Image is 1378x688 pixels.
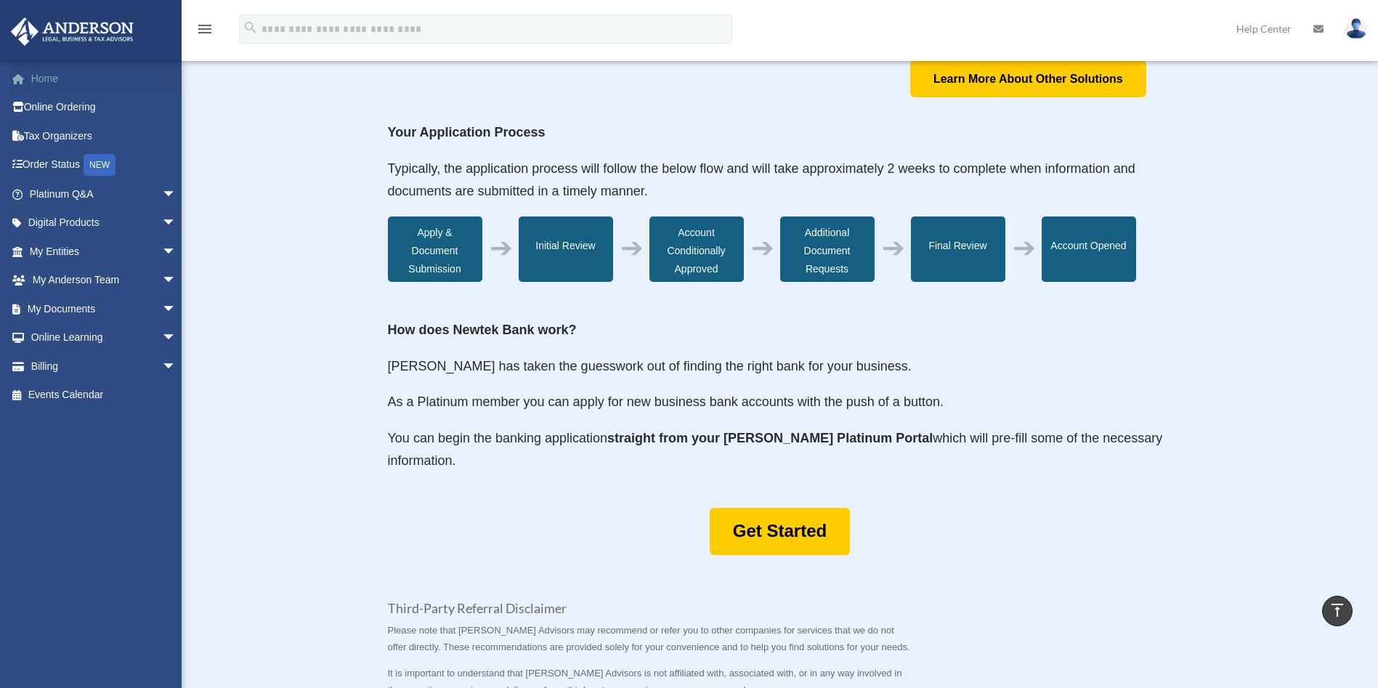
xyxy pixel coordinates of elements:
[490,239,513,257] div: ➔
[388,125,546,139] strong: Your Application Process
[10,93,198,122] a: Online Ordering
[243,20,259,36] i: search
[10,150,198,180] a: Order StatusNEW
[10,209,198,238] a: Digital Productsarrow_drop_down
[388,427,1172,473] p: You can begin the banking application which will pre-fill some of the necessary information.
[388,602,914,623] h3: Third-Party Referral Disclaimer
[84,154,115,176] div: NEW
[162,294,191,324] span: arrow_drop_down
[10,266,198,295] a: My Anderson Teamarrow_drop_down
[10,381,198,410] a: Events Calendar
[388,391,1172,427] p: As a Platinum member you can apply for new business bank accounts with the push of a button.
[162,209,191,238] span: arrow_drop_down
[910,60,1146,97] a: Learn More About Other Solutions
[7,17,138,46] img: Anderson Advisors Platinum Portal
[751,239,774,257] div: ➔
[911,216,1005,282] div: Final Review
[162,352,191,381] span: arrow_drop_down
[649,216,744,282] div: Account Conditionally Approved
[1042,216,1136,282] div: Account Opened
[388,161,1135,199] span: Typically, the application process will follow the below flow and will take approximately 2 weeks...
[162,323,191,353] span: arrow_drop_down
[10,179,198,209] a: Platinum Q&Aarrow_drop_down
[388,216,482,282] div: Apply & Document Submission
[710,508,850,555] a: Get Started
[10,294,198,323] a: My Documentsarrow_drop_down
[388,323,577,337] strong: How does Newtek Bank work?
[388,623,914,665] p: Please note that [PERSON_NAME] Advisors may recommend or refer you to other companies for service...
[388,355,1172,392] p: [PERSON_NAME] has taken the guesswork out of finding the right bank for your business.
[10,352,198,381] a: Billingarrow_drop_down
[780,216,875,282] div: Additional Document Requests
[162,237,191,267] span: arrow_drop_down
[1329,602,1346,619] i: vertical_align_top
[10,237,198,266] a: My Entitiesarrow_drop_down
[1013,239,1036,257] div: ➔
[162,179,191,209] span: arrow_drop_down
[10,64,198,93] a: Home
[196,20,214,38] i: menu
[1345,18,1367,39] img: User Pic
[882,239,905,257] div: ➔
[1322,596,1353,626] a: vertical_align_top
[196,25,214,38] a: menu
[10,323,198,352] a: Online Learningarrow_drop_down
[10,121,198,150] a: Tax Organizers
[620,239,644,257] div: ➔
[607,431,933,445] strong: straight from your [PERSON_NAME] Platinum Portal
[519,216,613,282] div: Initial Review
[162,266,191,296] span: arrow_drop_down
